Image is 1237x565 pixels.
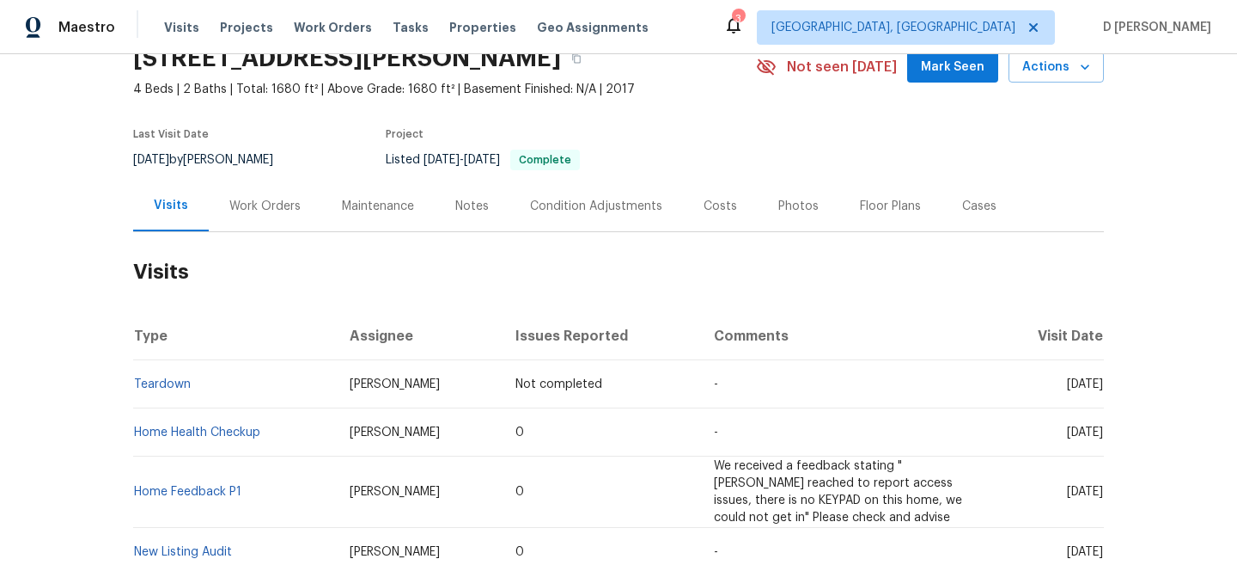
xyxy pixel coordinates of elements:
[787,58,897,76] span: Not seen [DATE]
[220,19,273,36] span: Projects
[455,198,489,215] div: Notes
[134,486,241,498] a: Home Feedback P1
[134,546,232,558] a: New Listing Audit
[1096,19,1211,36] span: D [PERSON_NAME]
[133,312,336,360] th: Type
[530,198,662,215] div: Condition Adjustments
[350,427,440,439] span: [PERSON_NAME]
[350,486,440,498] span: [PERSON_NAME]
[393,21,429,34] span: Tasks
[714,546,718,558] span: -
[350,378,440,390] span: [PERSON_NAME]
[515,378,602,390] span: Not completed
[154,197,188,214] div: Visits
[732,10,744,28] div: 3
[133,81,756,98] span: 4 Beds | 2 Baths | Total: 1680 ft² | Above Grade: 1680 ft² | Basement Finished: N/A | 2017
[778,198,819,215] div: Photos
[714,460,962,524] span: We received a feedback stating "[PERSON_NAME] reached to report access issues, there is no KEYPAD...
[860,198,921,215] div: Floor Plans
[1067,546,1103,558] span: [DATE]
[1022,57,1090,78] span: Actions
[449,19,516,36] span: Properties
[336,312,503,360] th: Assignee
[133,50,561,67] h2: [STREET_ADDRESS][PERSON_NAME]
[386,154,580,166] span: Listed
[464,154,500,166] span: [DATE]
[134,427,260,439] a: Home Health Checkup
[134,378,191,390] a: Teardown
[515,486,524,498] span: 0
[512,155,578,165] span: Complete
[700,312,991,360] th: Comments
[164,19,199,36] span: Visits
[424,154,460,166] span: [DATE]
[515,546,524,558] span: 0
[561,43,592,74] button: Copy Address
[1067,486,1103,498] span: [DATE]
[1067,378,1103,390] span: [DATE]
[771,19,1015,36] span: [GEOGRAPHIC_DATA], [GEOGRAPHIC_DATA]
[1008,52,1104,83] button: Actions
[342,198,414,215] div: Maintenance
[133,150,294,170] div: by [PERSON_NAME]
[907,52,998,83] button: Mark Seen
[515,427,524,439] span: 0
[502,312,699,360] th: Issues Reported
[386,129,424,139] span: Project
[1067,427,1103,439] span: [DATE]
[229,198,301,215] div: Work Orders
[294,19,372,36] span: Work Orders
[350,546,440,558] span: [PERSON_NAME]
[133,232,1104,312] h2: Visits
[537,19,649,36] span: Geo Assignments
[133,154,169,166] span: [DATE]
[991,312,1104,360] th: Visit Date
[58,19,115,36] span: Maestro
[133,129,209,139] span: Last Visit Date
[714,427,718,439] span: -
[424,154,500,166] span: -
[714,378,718,390] span: -
[921,57,984,78] span: Mark Seen
[704,198,737,215] div: Costs
[962,198,996,215] div: Cases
